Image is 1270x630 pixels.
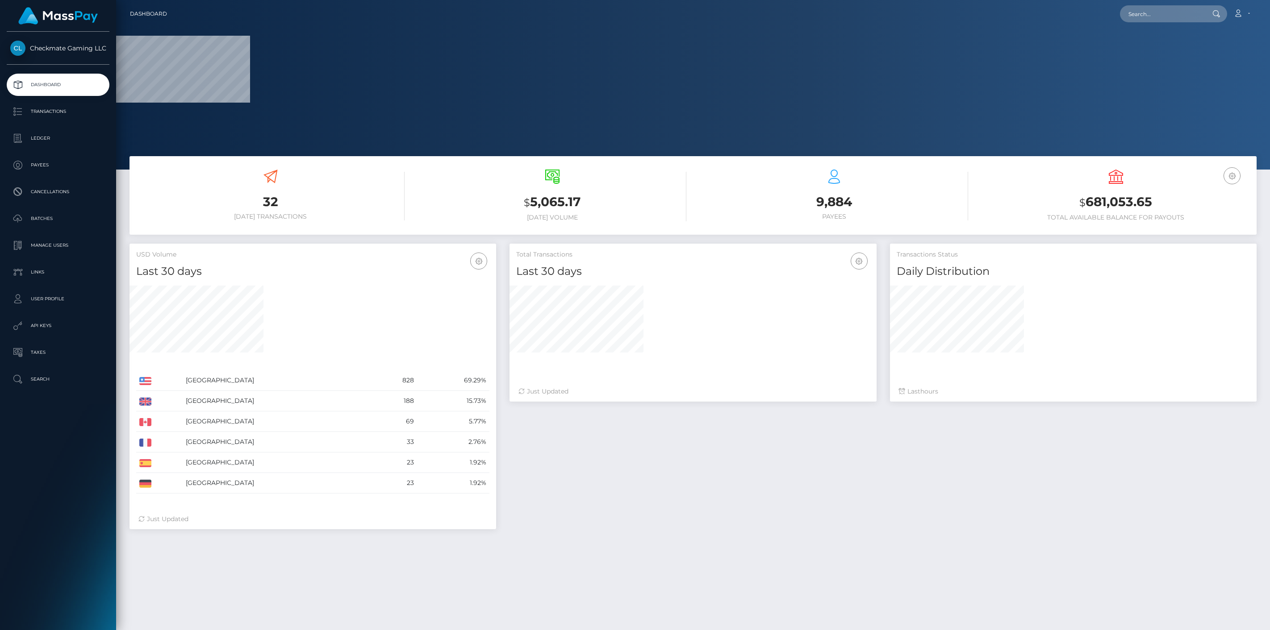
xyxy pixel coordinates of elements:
h4: Last 30 days [136,264,489,279]
div: Last hours [899,387,1248,396]
p: Links [10,265,106,279]
p: User Profile [10,292,106,306]
a: Links [7,261,109,283]
a: Cancellations [7,181,109,203]
h6: [DATE] Transactions [136,213,405,220]
td: 69 [372,411,417,432]
td: [GEOGRAPHIC_DATA] [183,473,372,493]
a: Payees [7,154,109,176]
a: Transactions [7,100,109,123]
td: 23 [372,452,417,473]
p: Payees [10,158,106,172]
td: 188 [372,391,417,411]
h5: USD Volume [136,250,489,259]
a: User Profile [7,288,109,310]
input: Search... [1120,5,1204,22]
a: Manage Users [7,234,109,257]
td: [GEOGRAPHIC_DATA] [183,411,372,432]
a: Taxes [7,341,109,364]
p: Batches [10,212,106,225]
td: 23 [372,473,417,493]
td: [GEOGRAPHIC_DATA] [183,432,372,452]
td: 2.76% [417,432,489,452]
h5: Transactions Status [897,250,1250,259]
img: Checkmate Gaming LLC [10,41,25,56]
a: Search [7,368,109,390]
td: 15.73% [417,391,489,411]
p: Transactions [10,105,106,118]
h4: Last 30 days [516,264,869,279]
a: Ledger [7,127,109,149]
a: API Keys [7,315,109,337]
a: Dashboard [7,74,109,96]
small: $ [524,196,530,209]
p: Search [10,373,106,386]
img: US.png [139,377,151,385]
h5: Total Transactions [516,250,869,259]
td: [GEOGRAPHIC_DATA] [183,452,372,473]
td: [GEOGRAPHIC_DATA] [183,370,372,391]
h3: 681,053.65 [982,193,1250,211]
p: Cancellations [10,185,106,199]
h6: Payees [700,213,968,220]
span: Checkmate Gaming LLC [7,44,109,52]
td: 33 [372,432,417,452]
td: 1.92% [417,473,489,493]
p: Manage Users [10,239,106,252]
img: GB.png [139,398,151,406]
small: $ [1079,196,1086,209]
p: Dashboard [10,78,106,91]
img: ES.png [139,459,151,467]
h6: [DATE] Volume [418,214,686,221]
a: Batches [7,207,109,230]
h3: 9,884 [700,193,968,211]
h4: Daily Distribution [897,264,1250,279]
td: [GEOGRAPHIC_DATA] [183,391,372,411]
p: API Keys [10,319,106,332]
img: DE.png [139,480,151,488]
td: 828 [372,370,417,391]
h3: 32 [136,193,405,211]
div: Just Updated [518,387,867,396]
a: Dashboard [130,4,167,23]
h3: 5,065.17 [418,193,686,211]
div: Just Updated [138,514,487,524]
td: 69.29% [417,370,489,391]
img: MassPay Logo [18,7,98,25]
p: Ledger [10,132,106,145]
td: 5.77% [417,411,489,432]
td: 1.92% [417,452,489,473]
p: Taxes [10,346,106,359]
img: CA.png [139,418,151,426]
img: FR.png [139,439,151,447]
h6: Total Available Balance for Payouts [982,214,1250,221]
